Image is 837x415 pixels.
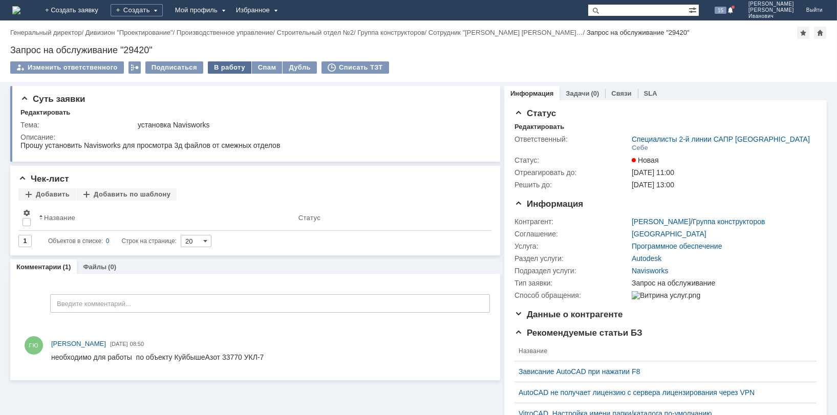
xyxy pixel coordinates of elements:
[12,6,20,14] img: logo
[51,340,106,347] span: [PERSON_NAME]
[128,61,141,74] div: Работа с массовостью
[514,291,630,299] div: Способ обращения:
[632,217,691,226] a: [PERSON_NAME]
[20,108,70,117] div: Редактировать
[514,341,808,361] th: Название
[177,29,273,36] a: Производственное управление
[514,217,630,226] div: Контрагент:
[514,181,630,189] div: Решить до:
[519,388,804,397] a: AutoCAD не получает лицензию с сервера лицензирования через VPN
[18,174,69,184] span: Чек-лист
[519,367,804,376] a: Зависание AutoCAD при нажатии F8
[138,121,485,129] div: установка Navisworks
[111,4,163,16] div: Создать
[20,121,136,129] div: Тема:
[514,279,630,287] div: Тип заявки:
[510,90,553,97] a: Информация
[632,156,659,164] span: Новая
[748,13,794,19] span: Иванович
[10,29,81,36] a: Генеральный директор
[632,144,648,152] div: Себе
[632,135,810,143] a: Специалисты 2-й линии САПР [GEOGRAPHIC_DATA]
[644,90,657,97] a: SLA
[514,123,564,131] div: Редактировать
[298,214,320,222] div: Статус
[85,29,177,36] div: /
[632,242,722,250] a: Программное обеспечение
[611,90,631,97] a: Связи
[632,217,765,226] div: /
[514,254,630,263] div: Раздел услуги:
[514,168,630,177] div: Отреагировать до:
[514,310,623,319] span: Данные о контрагенте
[108,263,116,271] div: (0)
[566,90,589,97] a: Задачи
[428,29,583,36] a: Сотрудник "[PERSON_NAME] [PERSON_NAME]…
[428,29,587,36] div: /
[110,341,128,347] span: [DATE]
[35,205,294,231] th: Название
[514,242,630,250] div: Услуга:
[689,5,699,14] span: Расширенный поиск
[514,267,630,275] div: Подраздел услуги:
[20,94,85,104] span: Суть заявки
[814,27,826,39] div: Сделать домашней страницей
[23,209,31,217] span: Настройки
[514,156,630,164] div: Статус:
[632,181,674,189] span: [DATE] 13:00
[797,27,809,39] div: Добавить в избранное
[83,263,106,271] a: Файлы
[10,29,85,36] div: /
[514,135,630,143] div: Ответственный:
[48,237,103,245] span: Объектов в списке:
[12,6,20,14] a: Перейти на домашнюю страницу
[748,1,794,7] span: [PERSON_NAME]
[587,29,690,36] div: Запрос на обслуживание "29420"
[632,267,669,275] a: Navisworks
[514,108,556,118] span: Статус
[715,7,726,14] span: 15
[85,29,173,36] a: Дивизион "Проектирование"
[294,205,484,231] th: Статус
[177,29,277,36] div: /
[20,133,487,141] div: Описание:
[63,263,71,271] div: (1)
[514,328,642,338] span: Рекомендуемые статьи БЗ
[106,235,110,247] div: 0
[48,235,177,247] i: Строк на странице:
[591,90,599,97] div: (0)
[16,263,61,271] a: Комментарии
[514,199,583,209] span: Информация
[44,214,75,222] div: Название
[10,45,827,55] div: Запрос на обслуживание "29420"
[693,217,765,226] a: Группа конструкторов
[632,230,706,238] a: [GEOGRAPHIC_DATA]
[51,339,106,349] a: [PERSON_NAME]
[276,29,357,36] div: /
[276,29,354,36] a: Строительный отдел №2
[632,168,674,177] span: [DATE] 11:00
[357,29,428,36] div: /
[748,7,794,13] span: [PERSON_NAME]
[130,341,144,347] span: 08:50
[514,230,630,238] div: Соглашение:
[632,291,700,299] img: Витрина услуг.png
[632,279,811,287] div: Запрос на обслуживание
[357,29,424,36] a: Группа конструкторов
[632,254,661,263] a: Autodesk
